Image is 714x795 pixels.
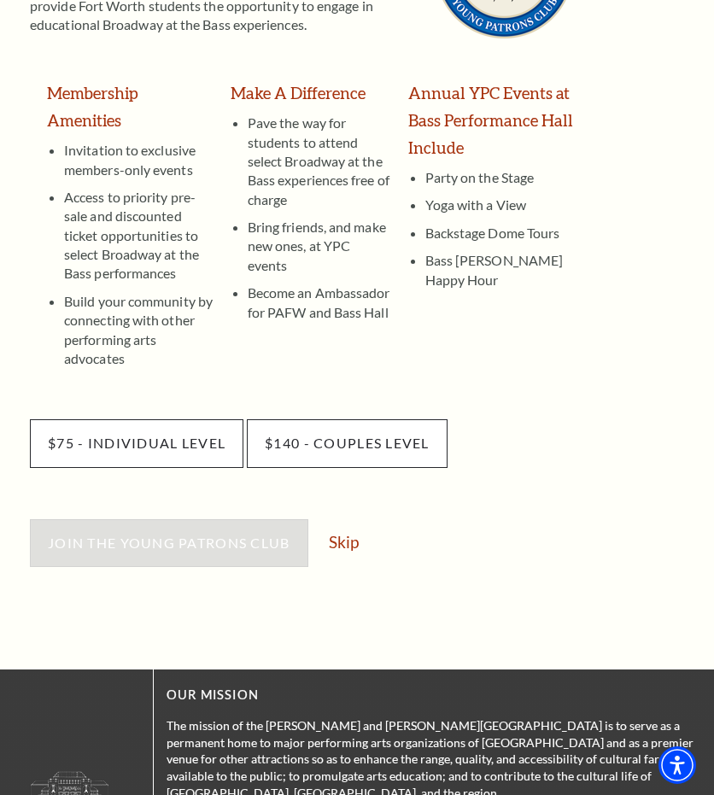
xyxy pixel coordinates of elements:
[64,179,214,284] li: Access to priority pre-sale and discounted ticket opportunities to select Broadway at the Bass pe...
[658,746,696,784] div: Accessibility Menu
[167,685,697,706] p: OUR MISSION
[408,79,573,161] h3: Annual YPC Events at Bass Performance Hall Include
[30,519,308,567] button: Join the Young Patrons Club
[47,79,214,134] h3: Membership Amenities
[248,209,391,275] li: Bring friends, and make new ones, at YPC events
[30,419,243,467] input: Button
[425,215,573,243] li: Backstage Dome Tours
[248,114,391,209] li: Pave the way for students to attend select Broadway at the Bass experiences free of charge
[248,275,391,322] li: Become an Ambassador for PAFW and Bass Hall
[64,141,214,179] li: Invitation to exclusive members-only events
[329,534,359,550] a: Skip
[231,79,391,107] h3: Make A Difference
[247,419,448,467] input: Button
[64,284,214,369] li: Build your community by connecting with other performing arts advocates
[425,187,573,214] li: Yoga with a View
[425,243,573,289] li: Bass [PERSON_NAME] Happy Hour
[425,168,573,187] li: Party on the Stage
[48,535,290,551] span: Join the Young Patrons Club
